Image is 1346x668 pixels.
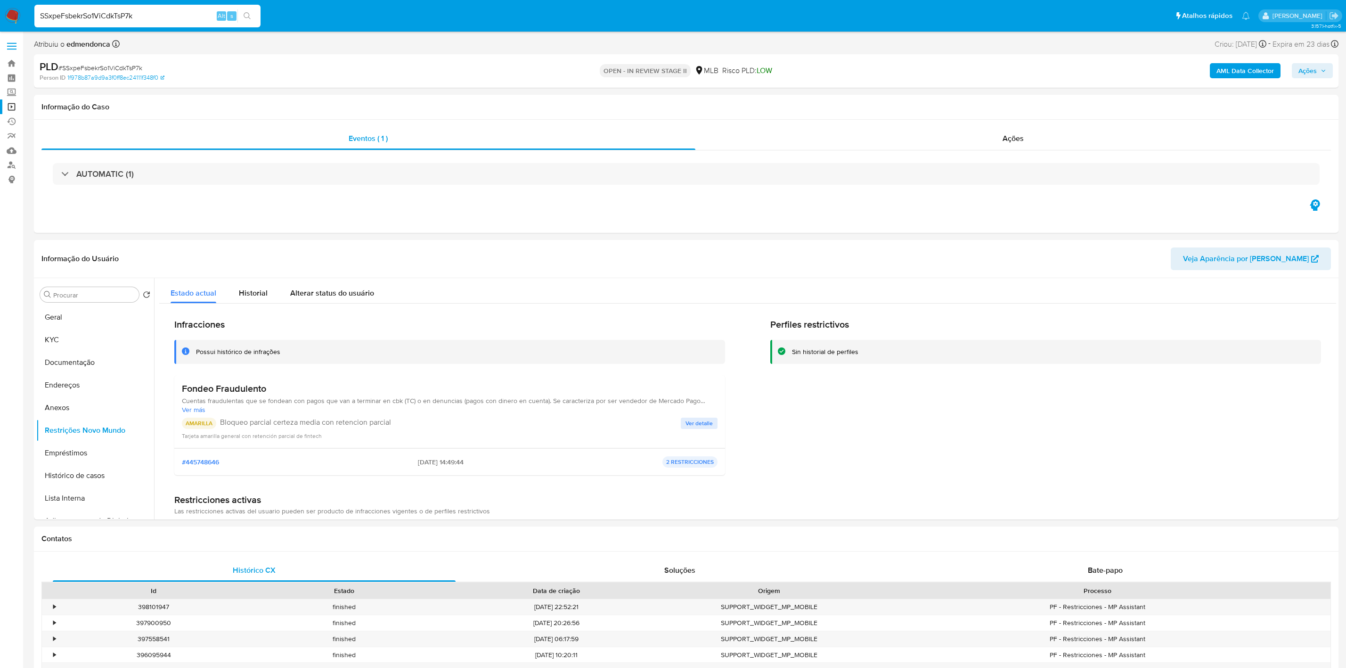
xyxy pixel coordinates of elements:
button: Procurar [44,291,51,298]
span: Atribuiu o [34,39,110,49]
button: Lista Interna [36,487,154,510]
div: Origem [680,586,857,595]
a: Notificações [1242,12,1250,20]
div: Data de criação [446,586,667,595]
div: [DATE] 22:52:21 [439,599,674,615]
div: Processo [871,586,1324,595]
div: 396095944 [58,647,249,663]
div: [DATE] 06:17:59 [439,631,674,647]
div: PF - Restricciones - MP Assistant [864,647,1330,663]
span: Expira em 23 dias [1273,39,1330,49]
div: 398101947 [58,599,249,615]
button: search-icon [237,9,257,23]
div: PF - Restricciones - MP Assistant [864,631,1330,647]
b: PLD [40,59,58,74]
button: AML Data Collector [1210,63,1281,78]
div: SUPPORT_WIDGET_MP_MOBILE [674,647,864,663]
div: 397900950 [58,615,249,631]
button: Anexos [36,396,154,419]
div: Id [65,586,242,595]
h3: AUTOMATIC (1) [76,169,134,179]
span: Ações [1298,63,1317,78]
div: PF - Restricciones - MP Assistant [864,615,1330,631]
input: Procurar [53,291,135,299]
div: SUPPORT_WIDGET_MP_MOBILE [674,631,864,647]
span: s [230,11,233,20]
div: [DATE] 10:20:11 [439,647,674,663]
button: Empréstimos [36,442,154,464]
button: Endereços [36,374,154,396]
div: AUTOMATIC (1) [53,163,1320,185]
h1: Informação do Usuário [41,254,119,264]
span: Alt [218,11,225,20]
div: Criou: [DATE] [1215,38,1266,50]
span: # SSxpeFsbekrSo1ViCdkTsP7k [58,63,142,73]
span: Eventos ( 1 ) [349,133,388,144]
button: Geral [36,306,154,329]
div: • [53,619,56,627]
p: OPEN - IN REVIEW STAGE II [600,64,691,77]
span: Veja Aparência por [PERSON_NAME] [1183,247,1309,270]
div: finished [249,615,439,631]
span: Atalhos rápidos [1182,11,1232,21]
button: Restrições Novo Mundo [36,419,154,442]
span: Histórico CX [233,565,276,576]
div: finished [249,647,439,663]
a: 1f978b87a9d9a3f0ff8ec24111f348f0 [67,74,164,82]
input: Pesquise usuários ou casos... [34,10,261,22]
div: 397558541 [58,631,249,647]
button: Adiantamentos de Dinheiro [36,510,154,532]
button: KYC [36,329,154,351]
div: MLB [694,66,718,76]
h1: Contatos [41,534,1331,544]
button: Veja Aparência por [PERSON_NAME] [1171,247,1331,270]
div: • [53,635,56,643]
span: Bate-papo [1088,565,1123,576]
span: LOW [757,65,772,76]
span: Soluções [664,565,695,576]
button: Documentação [36,351,154,374]
div: • [53,651,56,660]
div: PF - Restricciones - MP Assistant [864,599,1330,615]
b: AML Data Collector [1216,63,1274,78]
b: Person ID [40,74,65,82]
span: Risco PLD: [722,66,772,76]
div: SUPPORT_WIDGET_MP_MOBILE [674,599,864,615]
button: Retornar ao pedido padrão [143,291,150,301]
button: Ações [1292,63,1333,78]
button: Histórico de casos [36,464,154,487]
b: edmendonca [65,39,110,49]
div: finished [249,599,439,615]
div: SUPPORT_WIDGET_MP_MOBILE [674,615,864,631]
p: eduardo.dutra@mercadolivre.com [1273,11,1326,20]
div: [DATE] 20:26:56 [439,615,674,631]
div: • [53,602,56,611]
div: Estado [255,586,432,595]
h1: Informação do Caso [41,102,1331,112]
span: - [1268,38,1271,50]
div: finished [249,631,439,647]
span: Ações [1003,133,1024,144]
a: Sair [1329,11,1339,21]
